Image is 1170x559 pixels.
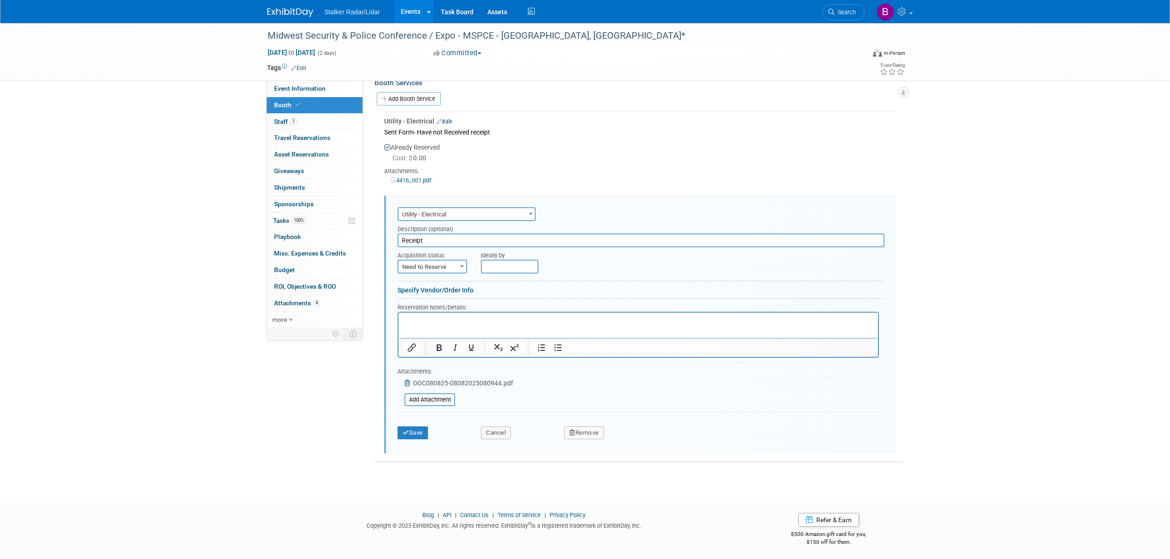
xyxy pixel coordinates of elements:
[274,283,336,290] span: ROI, Objectives & ROO
[384,116,896,126] div: Utility - Electrical
[447,341,463,354] button: Italic
[274,151,329,158] span: Asset Reservations
[398,260,467,274] span: Need to Reserve
[422,512,434,518] a: Blog
[755,524,903,546] div: $500 Amazon gift card for you,
[274,167,304,175] span: Giveaways
[550,341,566,354] button: Bullet list
[328,328,344,340] td: Personalize Event Tab Strip
[398,221,884,233] div: Description (optional)
[292,217,306,224] span: 100%
[404,341,420,354] button: Insert/edit link
[880,63,905,68] div: Event Rating
[437,118,452,125] a: Edit
[384,138,896,192] div: Already Reserved
[377,92,441,105] a: Add Booth Service
[274,200,314,208] span: Sponsorships
[313,299,320,306] span: 4
[873,49,882,57] img: Format-Inperson.png
[481,247,842,260] div: Ideally by
[274,250,346,257] span: Misc. Expenses & Credits
[264,28,851,44] div: Midwest Security & Police Conference / Expo - MSPCE - [GEOGRAPHIC_DATA], [GEOGRAPHIC_DATA]*
[398,207,536,221] span: Utility - Electrical
[267,130,363,146] a: Travel Reservations
[267,229,363,245] a: Playbook
[392,154,413,162] span: Cost: $
[291,65,306,71] a: Edit
[274,101,302,109] span: Booth
[274,134,330,141] span: Travel Reservations
[374,78,903,88] div: Booth Services
[398,426,428,439] button: Save
[398,208,535,221] span: Utility - Electrical
[528,521,531,526] sup: ®
[453,512,459,518] span: |
[267,81,363,97] a: Event Information
[755,538,903,546] div: $150 off for them.
[490,512,496,518] span: |
[460,512,489,518] a: Contact Us
[542,512,548,518] span: |
[497,512,541,518] a: Terms of Service
[274,233,301,240] span: Playbook
[877,3,894,21] img: Brooke Journet
[274,266,295,274] span: Budget
[274,299,320,307] span: Attachments
[481,426,511,439] button: Cancel
[267,63,306,72] td: Tags
[267,8,313,17] img: ExhibitDay
[273,217,306,224] span: Tasks
[550,512,585,518] a: Privacy Policy
[398,303,879,312] div: Reservation Notes/Details:
[274,85,326,92] span: Event Information
[398,261,466,274] span: Need to Reserve
[267,262,363,278] a: Budget
[267,48,316,57] span: [DATE] [DATE]
[324,8,380,16] span: Stalker Radar/Lidar
[267,213,363,229] a: Tasks100%
[267,196,363,212] a: Sponsorships
[274,184,305,191] span: Shipments
[272,316,287,323] span: more
[384,167,896,175] div: Attachments:
[810,48,905,62] div: Event Format
[413,379,513,387] span: DOC080825-08082025080944.pdf
[384,126,896,138] div: Sent Form- Have not Received receipt
[290,118,297,125] span: 1
[267,295,363,311] a: Attachments4
[398,313,878,338] iframe: Rich Text Area
[430,48,485,58] button: Committed
[267,163,363,179] a: Giveaways
[267,97,363,113] a: Booth
[822,4,865,20] a: Search
[398,286,474,294] a: Specify Vendor/Order Info
[274,118,297,125] span: Staff
[398,367,513,378] div: Attachments:
[267,312,363,328] a: more
[463,341,479,354] button: Underline
[798,513,859,527] a: Refer & Earn
[835,9,856,16] span: Search
[267,245,363,262] a: Misc. Expenses & Credits
[491,341,506,354] button: Subscript
[267,114,363,130] a: Staff1
[392,154,430,162] span: 0.00
[267,279,363,295] a: ROI, Objectives & ROO
[398,247,467,260] div: Acquisition status
[391,177,431,184] a: 4416_001.pdf
[267,146,363,163] a: Asset Reservations
[435,512,441,518] span: |
[317,50,336,56] span: (2 days)
[564,426,604,439] button: Remove
[507,341,522,354] button: Superscript
[883,50,905,57] div: In-Person
[296,102,300,107] i: Booth reservation complete
[287,49,296,56] span: to
[534,341,550,354] button: Numbered list
[431,341,447,354] button: Bold
[344,328,363,340] td: Toggle Event Tabs
[443,512,451,518] a: API
[267,519,741,530] div: Copyright © 2025 ExhibitDay, Inc. All rights reserved. ExhibitDay is a registered trademark of Ex...
[267,180,363,196] a: Shipments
